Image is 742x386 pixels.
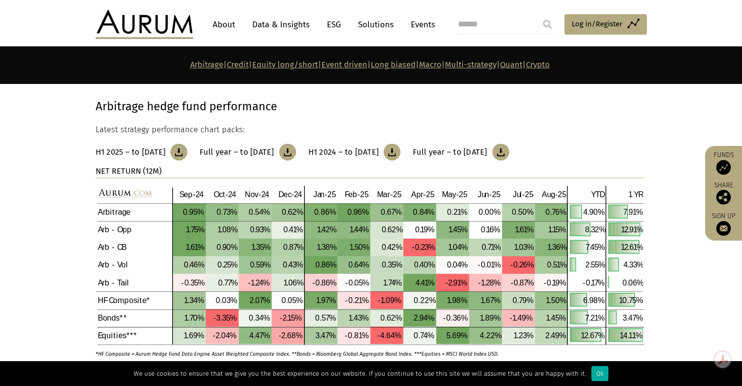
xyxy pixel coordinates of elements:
[406,16,435,34] a: Events
[716,190,731,204] img: Share this post
[96,166,161,176] strong: NET RETURN (12M)
[308,147,379,157] h3: H1 2024 – to [DATE]
[279,143,296,161] img: Download Article
[419,60,441,69] a: Macro
[564,14,647,35] a: Log in/Register
[492,143,509,161] img: Download Article
[710,151,737,175] a: Funds
[710,212,737,236] a: Sign up
[200,147,274,157] h3: Full year – to [DATE]
[716,160,731,175] img: Access Funds
[190,60,223,69] a: Arbitrage
[413,143,509,161] a: Full year – to [DATE]
[96,10,193,39] img: Aurum
[383,143,401,161] img: Download Article
[322,16,346,34] a: ESG
[96,147,166,157] h3: H1 2025 – to [DATE]
[252,60,318,69] a: Equity long/short
[247,16,315,34] a: Data & Insights
[96,143,188,161] a: H1 2025 – to [DATE]
[591,366,608,381] div: Ok
[710,182,737,204] div: Share
[413,147,487,157] h3: Full year – to [DATE]
[445,60,497,69] a: Multi-strategy
[371,60,416,69] a: Long biased
[96,123,644,136] p: Latest strategy performance chart packs:
[308,143,401,161] a: H1 2024 – to [DATE]
[96,345,617,358] p: *HF Composite = Aurum Hedge Fund Data Engine Asset Weighted Composite Index. **Bonds = Bloomberg ...
[227,60,249,69] a: Credit
[353,16,399,34] a: Solutions
[170,143,187,161] img: Download Article
[538,15,557,34] input: Submit
[321,60,367,69] a: Event driven
[208,16,240,34] a: About
[526,60,550,69] a: Crypto
[572,18,622,30] span: Log in/Register
[500,60,522,69] a: Quant
[200,143,296,161] a: Full year – to [DATE]
[190,60,550,69] strong: | | | | | | | |
[96,100,277,113] strong: Arbitrage hedge fund performance
[716,221,731,236] img: Sign up to our newsletter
